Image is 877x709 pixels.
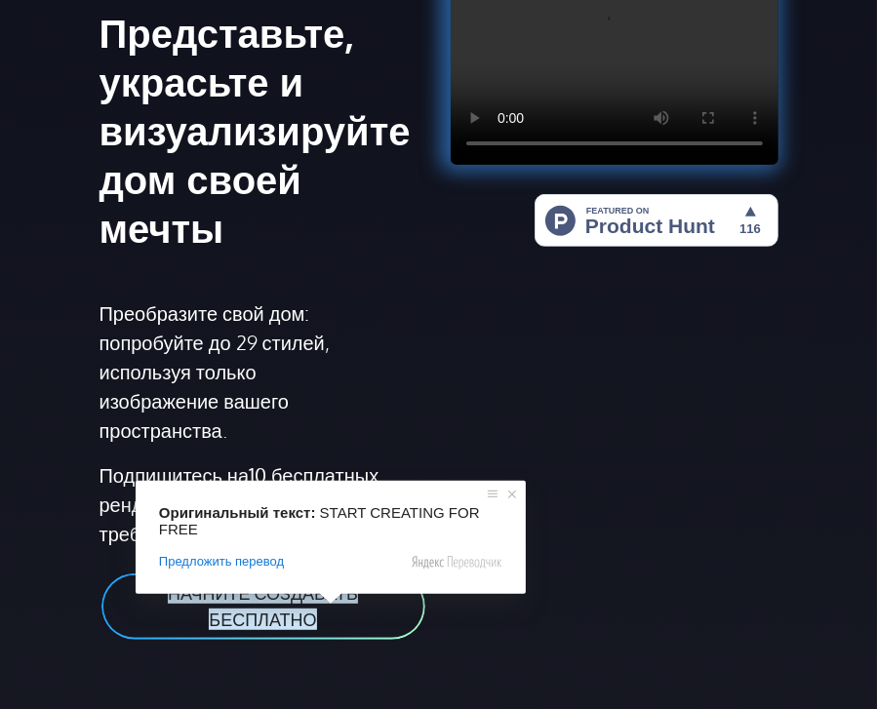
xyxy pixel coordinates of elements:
[100,8,411,252] ya-tr-span: Представьте, украсьте и визуализируйте дом своей мечты
[100,300,330,443] ya-tr-span: Преобразите свой дом: попробуйте до 29 стилей, используя только изображение вашего пространства.
[535,194,778,247] img: HomeStyler AI — простой дизайн интерьера: дом вашей мечты в один клик | Product Hunt
[159,504,316,521] span: Оригинальный текст:
[100,571,427,642] a: НАЧНИТЕ СОЗДАВАТЬ БЕСПЛАТНО
[100,462,250,488] ya-tr-span: Подпишитесь на
[159,504,484,537] span: START CREATING FOR FREE
[159,553,284,571] span: Предложить перевод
